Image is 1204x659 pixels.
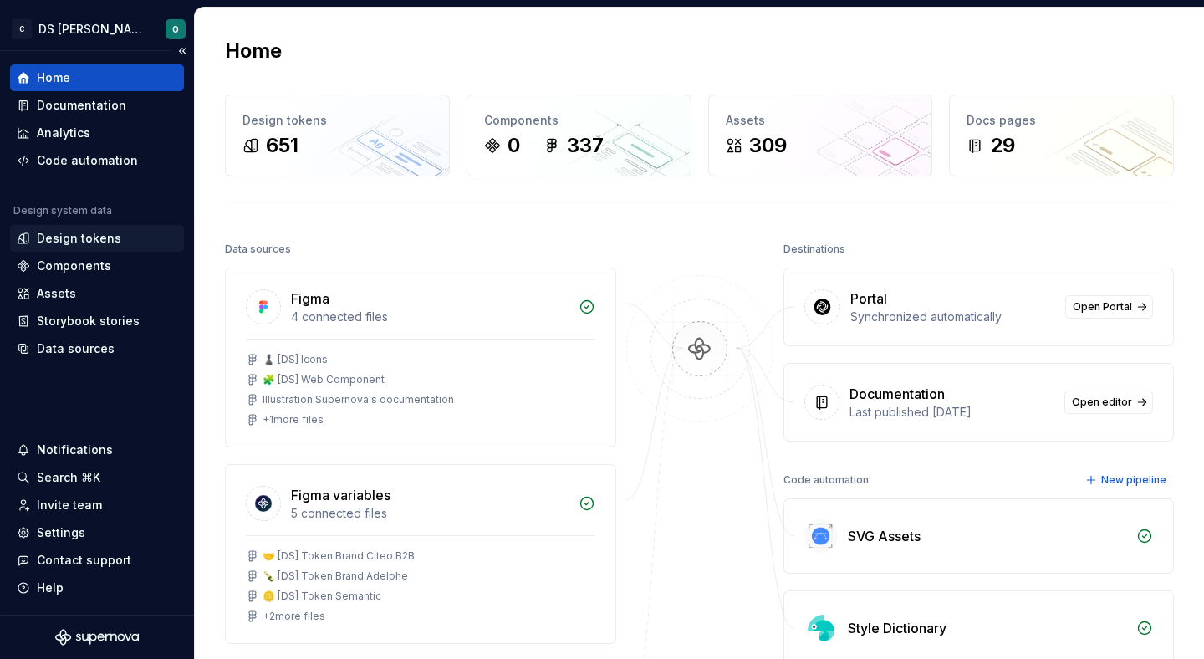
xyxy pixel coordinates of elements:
[567,132,604,159] div: 337
[37,97,126,114] div: Documentation
[10,547,184,574] button: Contact support
[1064,391,1153,414] a: Open editor
[291,309,569,325] div: 4 connected files
[37,340,115,357] div: Data sources
[225,95,450,176] a: Design tokens651
[10,120,184,146] a: Analytics
[263,610,325,623] div: + 2 more files
[848,526,921,546] div: SVG Assets
[10,280,184,307] a: Assets
[37,442,113,458] div: Notifications
[37,285,76,302] div: Assets
[37,125,90,141] div: Analytics
[783,468,869,492] div: Code automation
[467,95,691,176] a: Components0337
[13,204,112,217] div: Design system data
[37,230,121,247] div: Design tokens
[37,152,138,169] div: Code automation
[1073,300,1132,314] span: Open Portal
[37,580,64,596] div: Help
[225,238,291,261] div: Data sources
[263,393,454,406] div: Illustration Supernova's documentation
[10,147,184,174] a: Code automation
[37,497,102,513] div: Invite team
[1072,396,1132,409] span: Open editor
[263,413,324,427] div: + 1 more files
[783,238,845,261] div: Destinations
[37,524,85,541] div: Settings
[263,353,328,366] div: ♟️ [DS] Icons
[37,469,100,486] div: Search ⌘K
[1101,473,1166,487] span: New pipeline
[266,132,298,159] div: 651
[708,95,933,176] a: Assets309
[37,69,70,86] div: Home
[10,92,184,119] a: Documentation
[484,112,674,129] div: Components
[263,373,385,386] div: 🧩 [DS] Web Component
[37,313,140,329] div: Storybook stories
[171,39,194,63] button: Collapse sidebar
[263,590,381,603] div: 🪙 [DS] Token Semantic
[291,485,390,505] div: Figma variables
[850,289,887,309] div: Portal
[3,11,191,47] button: CDS [PERSON_NAME]O
[291,289,329,309] div: Figma
[849,404,1055,421] div: Last published [DATE]
[242,112,432,129] div: Design tokens
[949,95,1174,176] a: Docs pages29
[726,112,916,129] div: Assets
[225,464,616,644] a: Figma variables5 connected files🤝 [DS] Token Brand Citeo B2B🍾 [DS] Token Brand Adelphe🪙 [DS] Toke...
[12,19,32,39] div: C
[10,519,184,546] a: Settings
[967,112,1156,129] div: Docs pages
[10,64,184,91] a: Home
[10,437,184,463] button: Notifications
[172,23,179,36] div: O
[10,335,184,362] a: Data sources
[38,21,145,38] div: DS [PERSON_NAME]
[1080,468,1174,492] button: New pipeline
[848,618,946,638] div: Style Dictionary
[37,552,131,569] div: Contact support
[10,575,184,601] button: Help
[225,38,282,64] h2: Home
[849,384,945,404] div: Documentation
[10,225,184,252] a: Design tokens
[291,505,569,522] div: 5 connected files
[263,570,408,583] div: 🍾 [DS] Token Brand Adelphe
[749,132,787,159] div: 309
[225,268,616,447] a: Figma4 connected files♟️ [DS] Icons🧩 [DS] Web ComponentIllustration Supernova's documentation+1mo...
[508,132,520,159] div: 0
[263,549,415,563] div: 🤝 [DS] Token Brand Citeo B2B
[10,492,184,519] a: Invite team
[37,258,111,274] div: Components
[55,629,139,646] svg: Supernova Logo
[10,308,184,335] a: Storybook stories
[850,309,1056,325] div: Synchronized automatically
[990,132,1015,159] div: 29
[10,253,184,279] a: Components
[1065,295,1153,319] a: Open Portal
[10,464,184,491] button: Search ⌘K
